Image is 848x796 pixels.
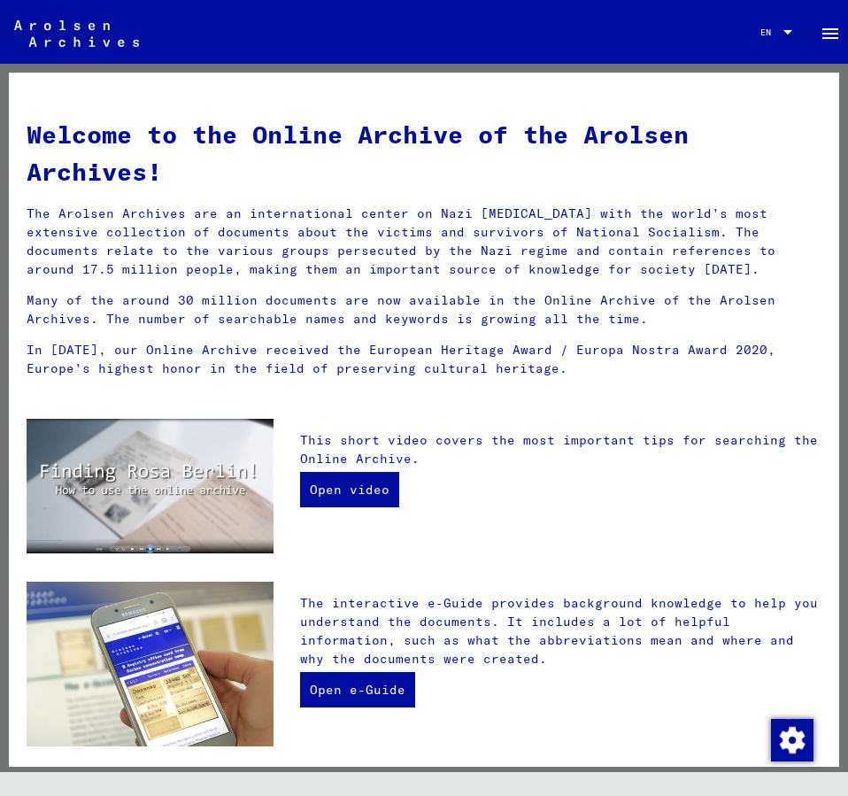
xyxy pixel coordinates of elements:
[300,672,415,707] a: Open e-Guide
[27,419,274,553] img: video.jpg
[14,20,139,47] img: Arolsen_neg.svg
[820,23,841,44] mat-icon: Side nav toggle icon
[300,594,821,668] p: The interactive e-Guide provides background knowledge to help you understand the documents. It in...
[813,14,848,50] button: Toggle sidenav
[27,291,821,328] p: Many of the around 30 million documents are now available in the Online Archive of the Arolsen Ar...
[300,472,399,507] a: Open video
[760,27,780,37] span: EN
[27,582,274,747] img: eguide.jpg
[27,341,821,378] p: In [DATE], our Online Archive received the European Heritage Award / Europa Nostra Award 2020, Eu...
[27,116,821,190] h1: Welcome to the Online Archive of the Arolsen Archives!
[770,718,813,761] div: Change consent
[771,719,813,761] img: Change consent
[300,431,821,468] p: This short video covers the most important tips for searching the Online Archive.
[27,205,821,279] p: The Arolsen Archives are an international center on Nazi [MEDICAL_DATA] with the world’s most ext...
